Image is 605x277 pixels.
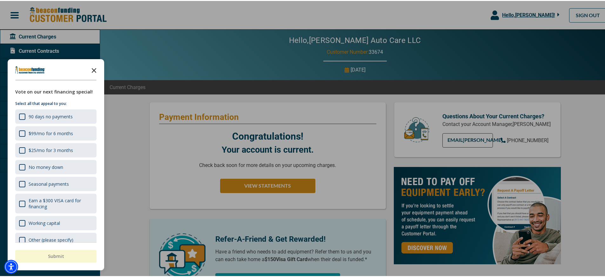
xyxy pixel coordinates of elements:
div: $99/mo for 6 months [29,129,73,135]
div: Other (please specify) [15,232,97,246]
img: Company logo [15,65,45,73]
div: 90 days no payments [29,113,73,119]
div: Working capital [29,219,60,225]
div: Accessibility Menu [4,259,18,273]
div: Seasonal payments [29,180,69,186]
button: Submit [15,249,97,262]
div: Survey [8,58,104,269]
div: Earn a $300 VISA card for financing [29,197,93,209]
div: $25/mo for 3 months [29,146,73,152]
div: Seasonal payments [15,176,97,190]
div: Working capital [15,215,97,229]
div: No money down [29,163,63,169]
button: Close the survey [88,63,100,75]
div: Vote on our next financing special! [15,87,97,94]
div: Other (please specify) [29,236,73,242]
div: Earn a $300 VISA card for financing [15,193,97,212]
div: $99/mo for 6 months [15,125,97,140]
div: 90 days no payments [15,108,97,123]
div: No money down [15,159,97,173]
div: $25/mo for 3 months [15,142,97,156]
p: Select all that appeal to you: [15,100,97,106]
